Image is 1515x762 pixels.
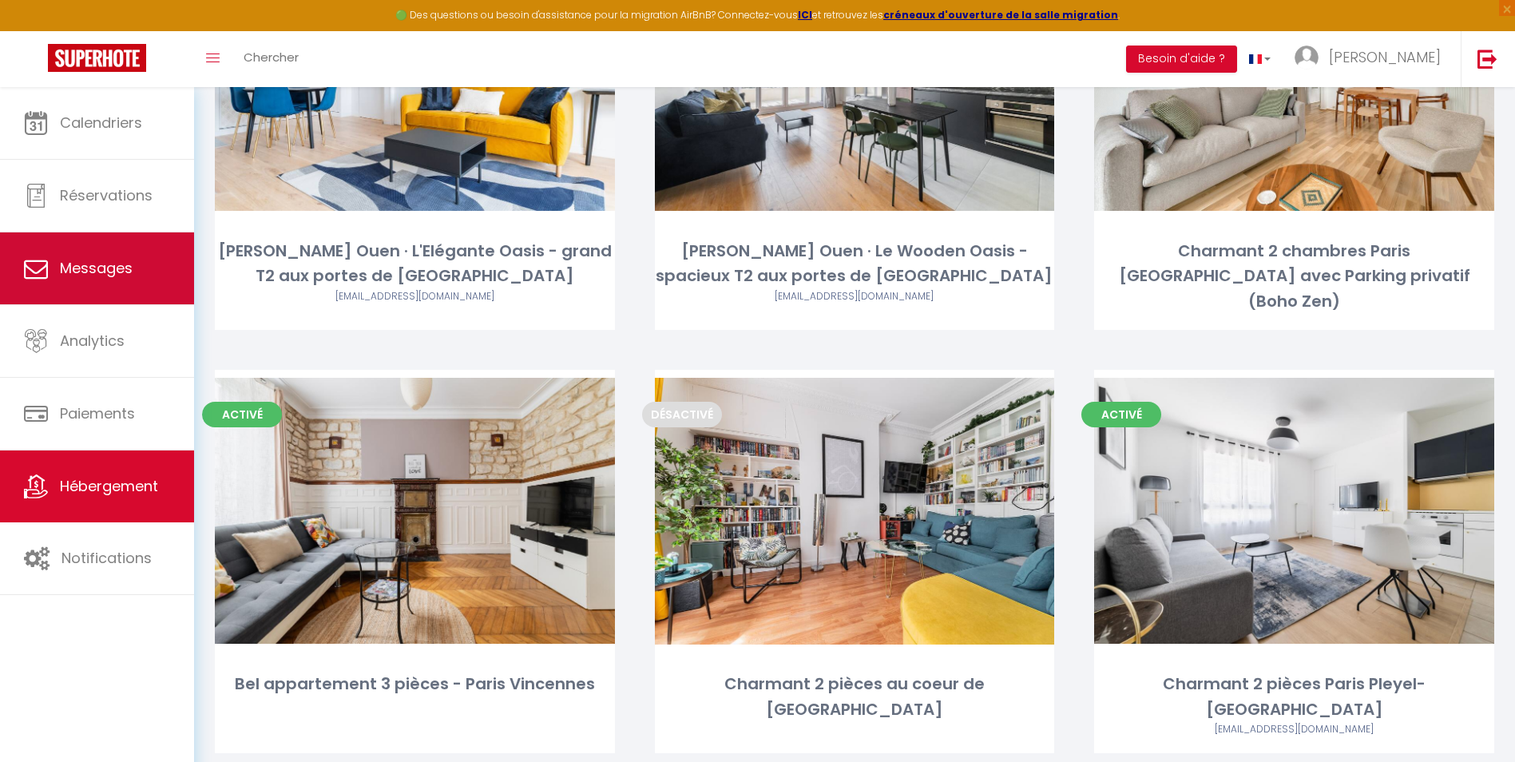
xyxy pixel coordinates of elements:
span: Réservations [60,185,153,205]
button: Besoin d'aide ? [1126,46,1237,73]
span: Analytics [60,331,125,351]
span: Messages [60,258,133,278]
span: Chercher [244,49,299,65]
span: Hébergement [60,476,158,496]
div: Charmant 2 pièces au coeur de [GEOGRAPHIC_DATA] [655,672,1055,722]
div: Airbnb [1094,722,1494,737]
a: créneaux d'ouverture de la salle migration [883,8,1118,22]
div: Bel appartement 3 pièces - Paris Vincennes [215,672,615,697]
span: Paiements [60,403,135,423]
span: [PERSON_NAME] [1329,47,1441,67]
img: logout [1477,49,1497,69]
div: [PERSON_NAME] Ouen · Le Wooden Oasis - spacieux T2 aux portes de [GEOGRAPHIC_DATA] [655,239,1055,289]
div: Charmant 2 chambres Paris [GEOGRAPHIC_DATA] avec Parking privatif (Boho Zen) [1094,239,1494,314]
span: Calendriers [60,113,142,133]
a: Chercher [232,31,311,87]
div: Airbnb [655,289,1055,304]
div: Charmant 2 pièces Paris Pleyel- [GEOGRAPHIC_DATA] [1094,672,1494,722]
div: Airbnb [215,289,615,304]
span: Désactivé [642,402,722,427]
img: ... [1295,46,1319,69]
span: Activé [1081,402,1161,427]
button: Ouvrir le widget de chat LiveChat [13,6,61,54]
img: Super Booking [48,44,146,72]
a: ... [PERSON_NAME] [1283,31,1461,87]
span: Activé [202,402,282,427]
a: ICI [798,8,812,22]
span: Notifications [61,548,152,568]
div: [PERSON_NAME] Ouen · L'Elégante Oasis - grand T2 aux portes de [GEOGRAPHIC_DATA] [215,239,615,289]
